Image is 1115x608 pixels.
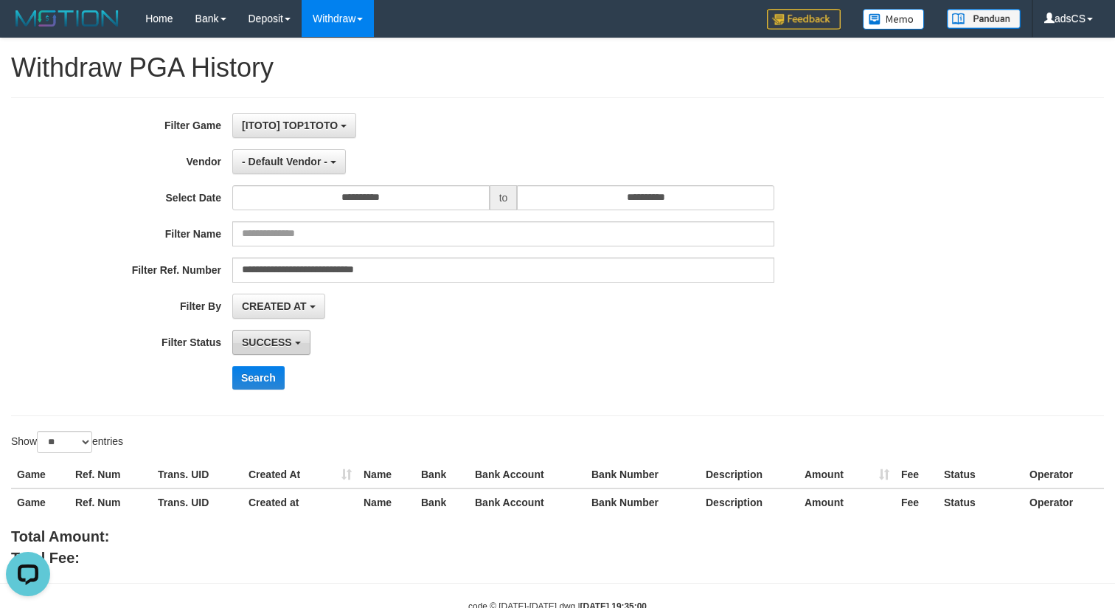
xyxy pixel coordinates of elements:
[11,528,109,545] b: Total Amount:
[415,488,469,516] th: Bank
[152,461,243,488] th: Trans. UID
[415,461,469,488] th: Bank
[358,461,415,488] th: Name
[938,488,1024,516] th: Status
[767,9,841,30] img: Feedback.jpg
[69,461,152,488] th: Ref. Num
[938,461,1024,488] th: Status
[232,330,310,355] button: SUCCESS
[700,488,799,516] th: Description
[152,488,243,516] th: Trans. UID
[242,156,327,167] span: - Default Vendor -
[69,488,152,516] th: Ref. Num
[232,366,285,390] button: Search
[947,9,1021,29] img: panduan.png
[232,294,325,319] button: CREATED AT
[700,461,799,488] th: Description
[37,431,92,453] select: Showentries
[490,185,518,210] span: to
[242,120,338,131] span: [ITOTO] TOP1TOTO
[11,431,123,453] label: Show entries
[799,488,895,516] th: Amount
[243,488,358,516] th: Created at
[11,461,69,488] th: Game
[243,461,358,488] th: Created At
[469,488,586,516] th: Bank Account
[358,488,415,516] th: Name
[11,488,69,516] th: Game
[586,488,700,516] th: Bank Number
[242,300,307,312] span: CREATED AT
[232,149,346,174] button: - Default Vendor -
[895,461,938,488] th: Fee
[586,461,700,488] th: Bank Number
[242,336,292,348] span: SUCCESS
[895,488,938,516] th: Fee
[863,9,925,30] img: Button%20Memo.svg
[6,6,50,50] button: Open LiveChat chat widget
[232,113,356,138] button: [ITOTO] TOP1TOTO
[11,7,123,30] img: MOTION_logo.png
[1024,461,1104,488] th: Operator
[799,461,895,488] th: Amount
[1024,488,1104,516] th: Operator
[11,53,1104,83] h1: Withdraw PGA History
[469,461,586,488] th: Bank Account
